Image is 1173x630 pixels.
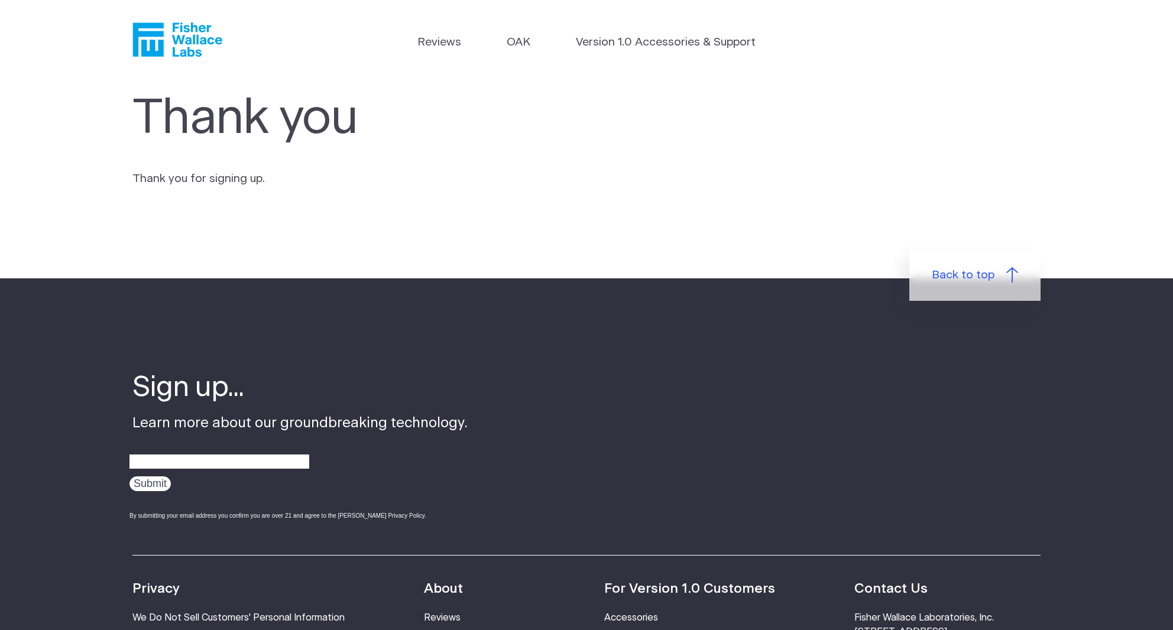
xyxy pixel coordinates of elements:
[424,582,463,596] strong: About
[507,34,530,51] a: OAK
[417,34,461,51] a: Reviews
[424,613,461,622] a: Reviews
[604,582,775,596] strong: For Version 1.0 Customers
[129,476,171,491] input: Submit
[132,613,345,622] a: We Do Not Sell Customers' Personal Information
[132,582,180,596] strong: Privacy
[604,613,658,622] a: Accessories
[932,267,994,284] span: Back to top
[132,22,222,57] a: Fisher Wallace
[909,250,1041,301] a: Back to top
[576,34,756,51] a: Version 1.0 Accessories & Support
[129,511,468,520] div: By submitting your email address you confirm you are over 21 and agree to the [PERSON_NAME] Priva...
[132,173,265,184] span: Thank you for signing up.
[132,369,468,407] h4: Sign up...
[132,91,643,147] h1: Thank you
[132,369,468,531] div: Learn more about our groundbreaking technology.
[854,582,928,596] strong: Contact Us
